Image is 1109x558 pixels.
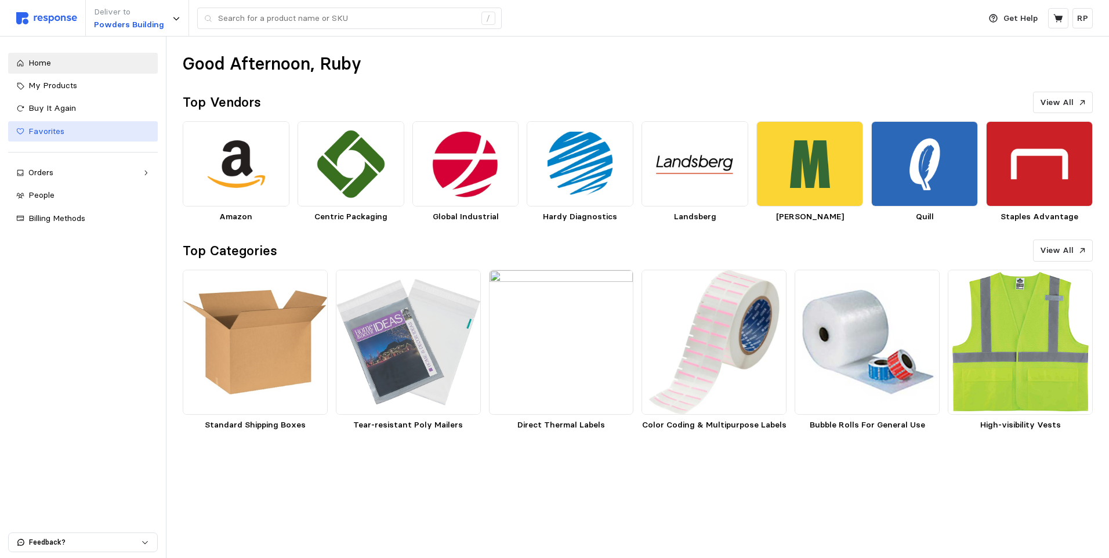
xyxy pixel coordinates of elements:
[28,80,77,90] span: My Products
[28,190,55,200] span: People
[336,419,481,432] p: Tear-resistant Poly Mailers
[298,121,404,206] img: b57ebca9-4645-4b82-9362-c975cc40820f.png
[1077,12,1088,25] p: RP
[948,419,1093,432] p: High-visibility Vests
[982,8,1045,30] button: Get Help
[1033,92,1093,114] button: View All
[527,211,633,223] p: Hardy Diagnostics
[183,419,328,432] p: Standard Shipping Boxes
[183,211,289,223] p: Amazon
[1040,244,1074,257] p: View All
[1033,240,1093,262] button: View All
[795,419,940,432] p: Bubble Rolls For General Use
[28,213,85,223] span: Billing Methods
[28,166,137,179] div: Orders
[94,6,164,19] p: Deliver to
[28,126,64,136] span: Favorites
[28,103,76,113] span: Buy It Again
[489,419,634,432] p: Direct Thermal Labels
[28,57,51,68] span: Home
[642,419,787,432] p: Color Coding & Multipurpose Labels
[1072,8,1093,28] button: RP
[756,211,863,223] p: [PERSON_NAME]
[8,185,158,206] a: People
[481,12,495,26] div: /
[9,533,157,552] button: Feedback?
[871,211,978,223] p: Quill
[8,208,158,229] a: Billing Methods
[795,270,940,415] img: l_LIND100002060_LIND100002080_LIND100003166_11-15.jpg
[298,211,404,223] p: Centric Packaging
[183,53,361,75] h1: Good Afternoon, Ruby
[642,121,748,206] img: 7d13bdb8-9cc8-4315-963f-af194109c12d.png
[8,162,158,183] a: Orders
[871,121,978,206] img: bfee157a-10f7-4112-a573-b61f8e2e3b38.png
[642,270,787,415] img: THT-152-494-PK.webp
[986,211,1093,223] p: Staples Advantage
[986,121,1093,206] img: 63258c51-adb8-4b2a-9b0d-7eba9747dc41.png
[489,270,634,415] img: 60DY22_AS01
[756,121,863,206] img: 28d3e18e-6544-46cd-9dd4-0f3bdfdd001e.png
[94,19,164,31] p: Powders Building
[412,121,519,206] img: 771c76c0-1592-4d67-9e09-d6ea890d945b.png
[8,98,158,119] a: Buy It Again
[8,53,158,74] a: Home
[16,12,77,24] img: svg%3e
[336,270,481,415] img: s0950253_sc7
[183,270,328,415] img: L_302020.jpg
[183,121,289,206] img: d7805571-9dbc-467d-9567-a24a98a66352.png
[1040,96,1074,109] p: View All
[8,121,158,142] a: Favorites
[1003,12,1038,25] p: Get Help
[948,270,1093,415] img: L_EGO21147.jpg
[183,93,261,111] h2: Top Vendors
[642,211,748,223] p: Landsberg
[183,242,277,260] h2: Top Categories
[527,121,633,206] img: 4fb1f975-dd51-453c-b64f-21541b49956d.png
[8,75,158,96] a: My Products
[218,8,475,29] input: Search for a product name or SKU
[29,537,141,548] p: Feedback?
[412,211,519,223] p: Global Industrial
